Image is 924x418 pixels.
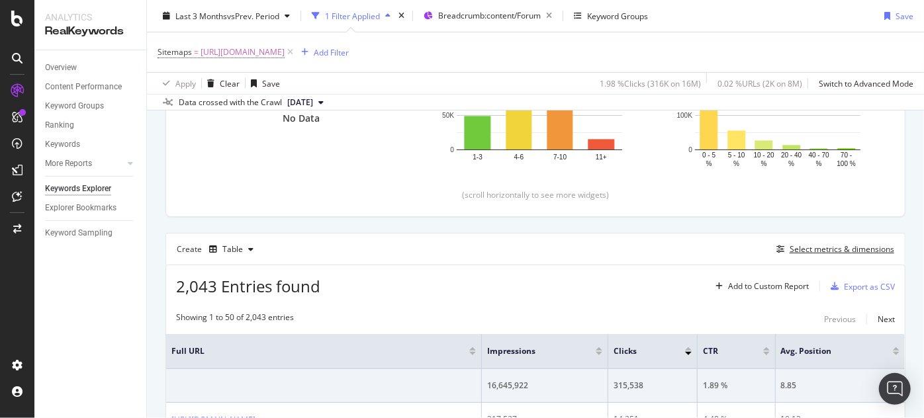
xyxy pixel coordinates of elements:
[487,345,576,357] span: Impressions
[813,73,913,94] button: Switch to Advanced Mode
[596,154,607,161] text: 11+
[487,380,602,392] div: 16,645,922
[325,10,380,21] div: 1 Filter Applied
[222,245,243,253] div: Table
[754,152,775,159] text: 10 - 20
[179,97,282,108] div: Data crossed with the Crawl
[287,97,313,108] span: 2025 Aug. 4th
[819,77,913,89] div: Switch to Advanced Mode
[396,9,407,22] div: times
[728,282,809,290] div: Add to Custom Report
[825,276,895,297] button: Export as CSV
[702,152,716,159] text: 0 - 5
[45,24,136,39] div: RealKeywords
[202,73,240,94] button: Clear
[790,243,894,255] div: Select metrics & dimensions
[45,226,113,240] div: Keyword Sampling
[761,161,767,168] text: %
[45,157,92,171] div: More Reports
[771,241,894,257] button: Select metrics & dimensions
[176,312,294,327] div: Showing 1 to 50 of 2,043 entries
[182,189,889,200] div: (scroll horizontally to see more widgets)
[45,80,122,94] div: Content Performance
[45,182,111,196] div: Keywords Explorer
[177,239,259,260] div: Create
[45,157,124,171] a: More Reports
[688,146,692,153] text: 0
[314,46,349,58] div: Add Filter
[262,77,280,89] div: Save
[733,161,739,168] text: %
[45,99,104,113] div: Keyword Groups
[553,154,567,161] text: 7-10
[837,161,856,168] text: 100 %
[45,61,137,75] a: Overview
[600,77,701,89] div: 1.98 % Clicks ( 316K on 16M )
[158,5,295,26] button: Last 3 MonthsvsPrev. Period
[816,161,822,168] text: %
[45,182,137,196] a: Keywords Explorer
[824,312,856,327] button: Previous
[879,5,913,26] button: Save
[841,152,852,159] text: 70 -
[706,161,712,168] text: %
[728,152,745,159] text: 5 - 10
[201,43,285,62] span: [URL][DOMAIN_NAME]
[781,152,802,159] text: 20 - 40
[158,46,192,58] span: Sitemaps
[878,312,895,327] button: Next
[246,73,280,94] button: Save
[450,146,454,153] text: 0
[194,46,199,58] span: =
[45,226,137,240] a: Keyword Sampling
[844,281,895,292] div: Export as CSV
[896,10,913,21] div: Save
[296,44,349,60] button: Add Filter
[614,380,692,392] div: 315,538
[781,380,900,392] div: 8.85
[514,154,524,161] text: 4-6
[227,10,279,21] span: vs Prev. Period
[45,61,77,75] div: Overview
[45,80,137,94] a: Content Performance
[717,77,802,89] div: 0.02 % URLs ( 2K on 8M )
[45,138,137,151] a: Keywords
[204,239,259,260] button: Table
[176,275,320,297] span: 2,043 Entries found
[45,11,136,24] div: Analytics
[473,154,483,161] text: 1-3
[569,5,653,26] button: Keyword Groups
[306,5,396,26] button: 1 Filter Applied
[283,112,320,125] div: No Data
[809,152,830,159] text: 40 - 70
[788,161,794,168] text: %
[703,345,743,357] span: CTR
[614,345,665,357] span: Clicks
[442,112,454,120] text: 50K
[418,5,557,26] button: Breadcrumb:content/Forum
[45,201,116,215] div: Explorer Bookmarks
[710,276,809,297] button: Add to Custom Report
[677,112,693,120] text: 100K
[703,380,769,392] div: 1.89 %
[45,201,137,215] a: Explorer Bookmarks
[220,77,240,89] div: Clear
[781,345,873,357] span: Avg. Position
[587,10,648,21] div: Keyword Groups
[45,118,137,132] a: Ranking
[175,10,227,21] span: Last 3 Months
[824,313,856,325] div: Previous
[158,73,196,94] button: Apply
[175,77,196,89] div: Apply
[878,313,895,325] div: Next
[45,118,74,132] div: Ranking
[879,373,911,405] div: Open Intercom Messenger
[438,10,541,21] span: Breadcrumb: content/Forum
[45,138,80,151] div: Keywords
[45,99,137,113] a: Keyword Groups
[282,95,329,110] button: [DATE]
[171,345,449,357] span: Full URL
